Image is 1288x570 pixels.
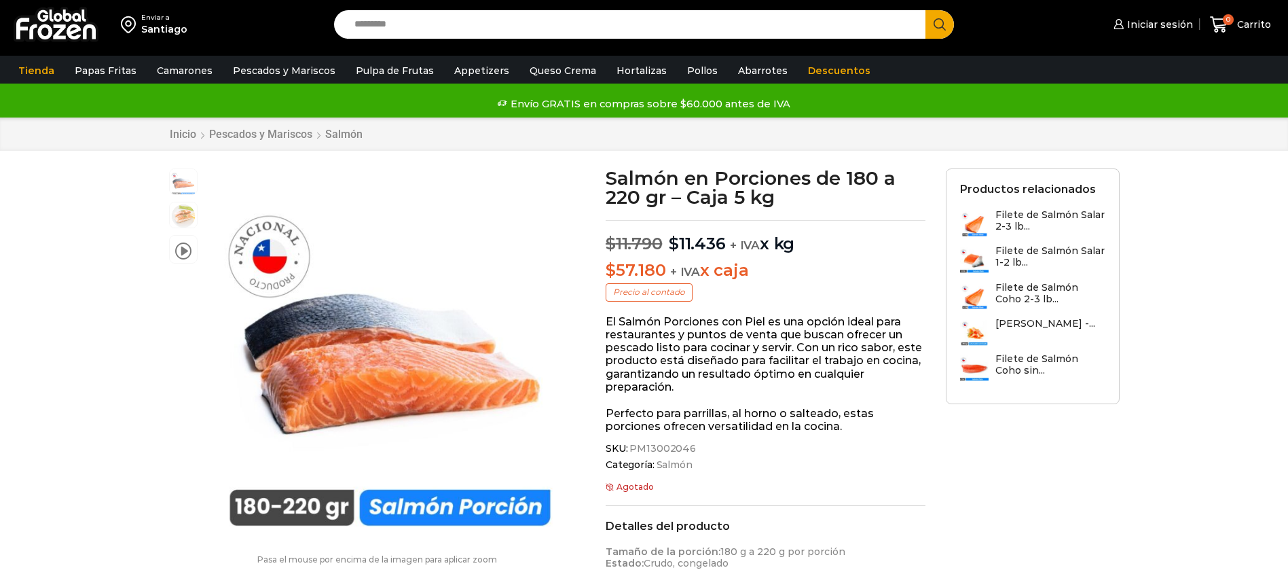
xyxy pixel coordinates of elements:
a: Camarones [150,58,219,84]
p: x caja [606,261,925,281]
div: Santiago [141,22,187,36]
strong: Estado: [606,557,644,569]
span: PM13002046 [627,443,696,455]
span: salmon-porcion-180-200gr [170,169,197,196]
span: Categoría: [606,459,925,471]
a: Abarrotes [731,58,794,84]
span: $ [606,260,616,280]
span: $ [669,234,679,253]
span: $ [606,234,616,253]
img: address-field-icon.svg [121,13,141,36]
a: Pulpa de Frutas [349,58,441,84]
span: + IVA [730,238,760,252]
span: SKU: [606,443,925,455]
a: Salmón [655,459,693,471]
p: El Salmón Porciones con Piel es una opción ideal para restaurantes y puntos de venta que buscan o... [606,315,925,393]
h1: Salmón en Porciones de 180 a 220 gr – Caja 5 kg [606,168,925,207]
a: Descuentos [801,58,877,84]
bdi: 11.436 [669,234,725,253]
h3: Filete de Salmón Salar 2-3 lb... [995,209,1105,232]
span: Iniciar sesión [1124,18,1193,31]
h3: Filete de Salmón Coho sin... [995,353,1105,376]
div: Enviar a [141,13,187,22]
a: Filete de Salmón Coho 2-3 lb... [960,282,1105,311]
a: Queso Crema [523,58,603,84]
a: Papas Fritas [68,58,143,84]
span: plato-salmon [170,202,197,230]
strong: Tamaño de la porción: [606,546,720,558]
a: Pescados y Mariscos [208,128,313,141]
p: Pasa el mouse por encima de la imagen para aplicar zoom [169,555,586,565]
a: 0 Carrito [1207,9,1274,41]
p: Precio al contado [606,283,693,301]
a: Tienda [12,58,61,84]
p: Agotado [606,482,925,492]
h2: Productos relacionados [960,183,1096,196]
h3: Filete de Salmón Coho 2-3 lb... [995,282,1105,305]
a: Filete de Salmón Salar 1-2 lb... [960,245,1105,274]
a: Inicio [169,128,197,141]
a: Appetizers [447,58,516,84]
h3: Filete de Salmón Salar 1-2 lb... [995,245,1105,268]
a: Filete de Salmón Salar 2-3 lb... [960,209,1105,238]
a: [PERSON_NAME] -... [960,318,1095,346]
a: Pollos [680,58,724,84]
bdi: 57.180 [606,260,665,280]
p: x kg [606,220,925,254]
h3: [PERSON_NAME] -... [995,318,1095,329]
span: Carrito [1234,18,1271,31]
button: Search button [925,10,954,39]
a: Hortalizas [610,58,674,84]
bdi: 11.790 [606,234,662,253]
nav: Breadcrumb [169,128,363,141]
a: Pescados y Mariscos [226,58,342,84]
span: + IVA [670,265,700,279]
a: Salmón [325,128,363,141]
a: Iniciar sesión [1110,11,1193,38]
span: 0 [1223,14,1234,25]
h2: Detalles del producto [606,520,925,533]
p: Perfecto para parrillas, al horno o salteado, estas porciones ofrecen versatilidad en la cocina. [606,407,925,433]
a: Filete de Salmón Coho sin... [960,353,1105,382]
